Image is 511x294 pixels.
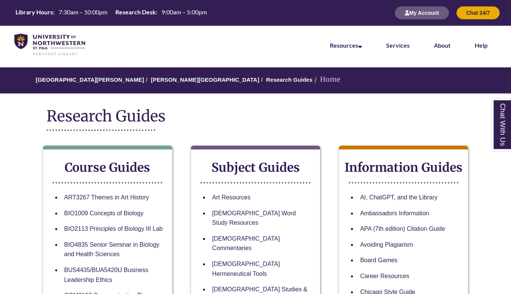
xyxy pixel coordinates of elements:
a: Board Games [360,257,398,263]
a: ART3267 Themes in Art History [64,194,149,201]
a: Resources [330,42,362,49]
a: Research Guides [266,76,313,83]
a: BUS4435/BUA5420U Business Leadership Ethics [64,267,148,283]
li: Home [312,74,340,85]
a: Art Resources [212,194,250,201]
span: 7:30am – 10:00pm [59,8,107,16]
a: About [434,42,450,49]
button: Chat 24/7 [457,6,500,19]
a: [DEMOGRAPHIC_DATA] Commentaries [212,235,280,252]
a: [PERSON_NAME][GEOGRAPHIC_DATA] [151,76,259,83]
table: Hours Today [12,8,210,17]
a: My Account [395,9,449,16]
a: AI, ChatGPT, and the Library [360,194,438,201]
span: Research Guides [47,107,166,126]
th: Library Hours: [12,8,56,16]
a: BIO1009 Concepts of Biology [64,210,144,216]
a: Services [386,42,410,49]
span: 9:00am – 5:00pm [162,8,207,16]
a: Ambassadors Information [360,210,429,216]
strong: Subject Guides [211,160,300,175]
th: Research Desk: [112,8,158,16]
a: [GEOGRAPHIC_DATA][PERSON_NAME] [36,76,144,83]
a: APA (7th edition) Citation Guide [360,226,445,232]
img: UNWSP Library Logo [14,34,85,56]
a: Hours Today [12,8,210,18]
a: Help [475,42,488,49]
strong: Course Guides [65,160,150,175]
a: Avoiding Plagiarism [360,241,413,248]
a: Chat 24/7 [457,9,500,16]
strong: Information Guides [345,160,463,175]
a: [DEMOGRAPHIC_DATA] Hermeneutical Tools [212,261,280,277]
a: BIO2113 Principles of Biology III Lab [64,226,163,232]
button: My Account [395,6,449,19]
a: Career Resources [360,273,409,279]
a: [DEMOGRAPHIC_DATA] Word Study Resources [212,210,296,226]
a: BIO4835 Senior Seminar in Biology and Health Sciences [64,241,160,258]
